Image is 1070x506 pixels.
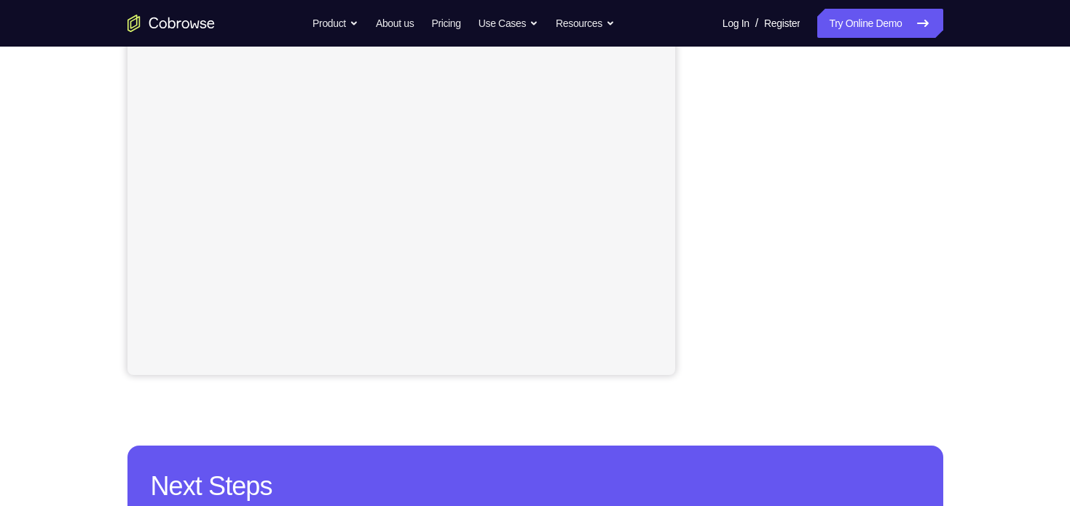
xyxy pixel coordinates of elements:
a: Register [764,9,800,38]
h2: Next Steps [151,469,920,504]
a: Try Online Demo [817,9,943,38]
a: About us [376,9,414,38]
button: Product [312,9,358,38]
button: Use Cases [479,9,538,38]
a: Pricing [431,9,460,38]
button: Resources [556,9,615,38]
span: / [755,15,758,32]
a: Log In [723,9,750,38]
a: Go to the home page [127,15,215,32]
